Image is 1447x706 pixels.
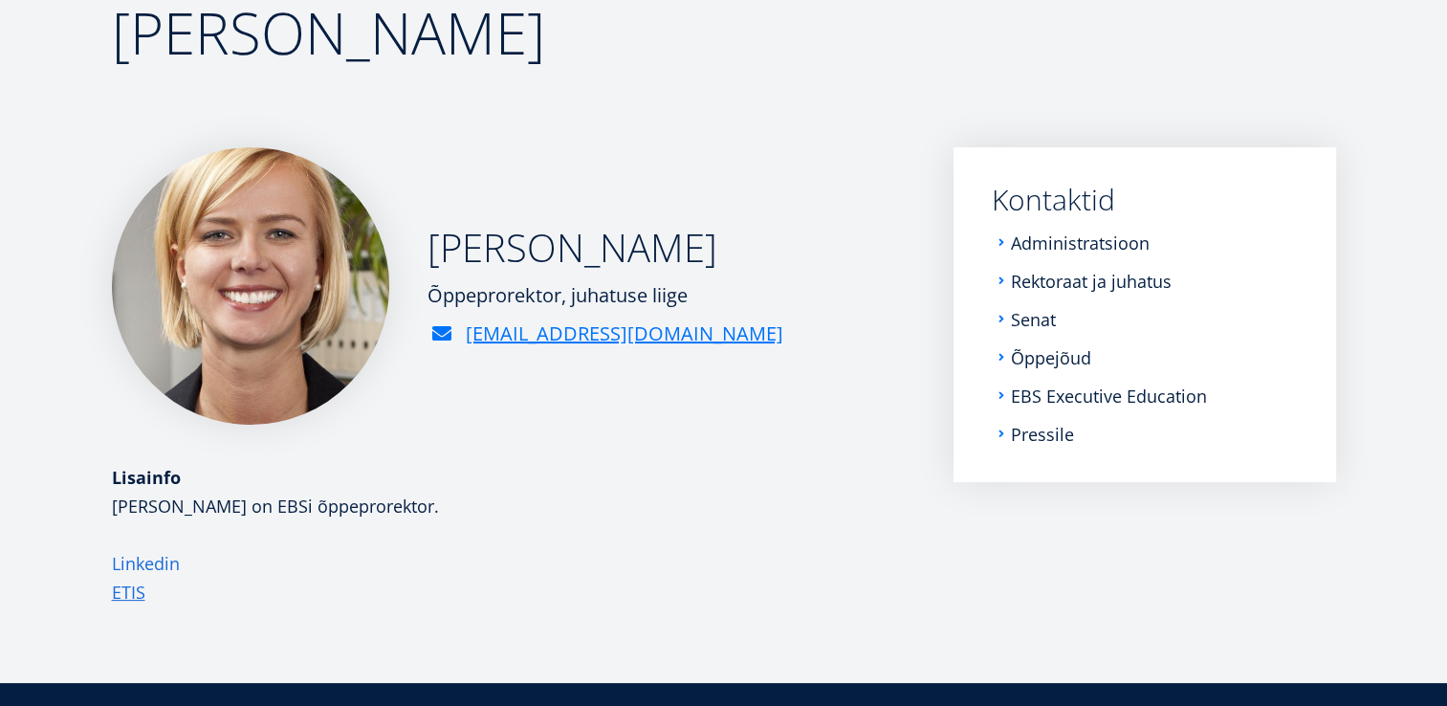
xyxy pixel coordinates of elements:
[112,463,915,492] div: Lisainfo
[1011,348,1091,367] a: Õppejõud
[1011,386,1207,406] a: EBS Executive Education
[1011,310,1056,329] a: Senat
[1011,233,1150,253] a: Administratsioon
[1011,272,1172,291] a: Rektoraat ja juhatus
[112,492,915,520] p: [PERSON_NAME] on EBSi õppeprorektor.
[428,224,783,272] h2: [PERSON_NAME]
[1011,425,1074,444] a: Pressile
[112,147,389,425] img: Maarja Murumägi
[992,186,1298,214] a: Kontaktid
[466,320,783,348] a: [EMAIL_ADDRESS][DOMAIN_NAME]
[112,578,145,607] a: ETIS
[428,281,783,310] div: Õppeprorektor, juhatuse liige
[112,549,180,578] a: Linkedin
